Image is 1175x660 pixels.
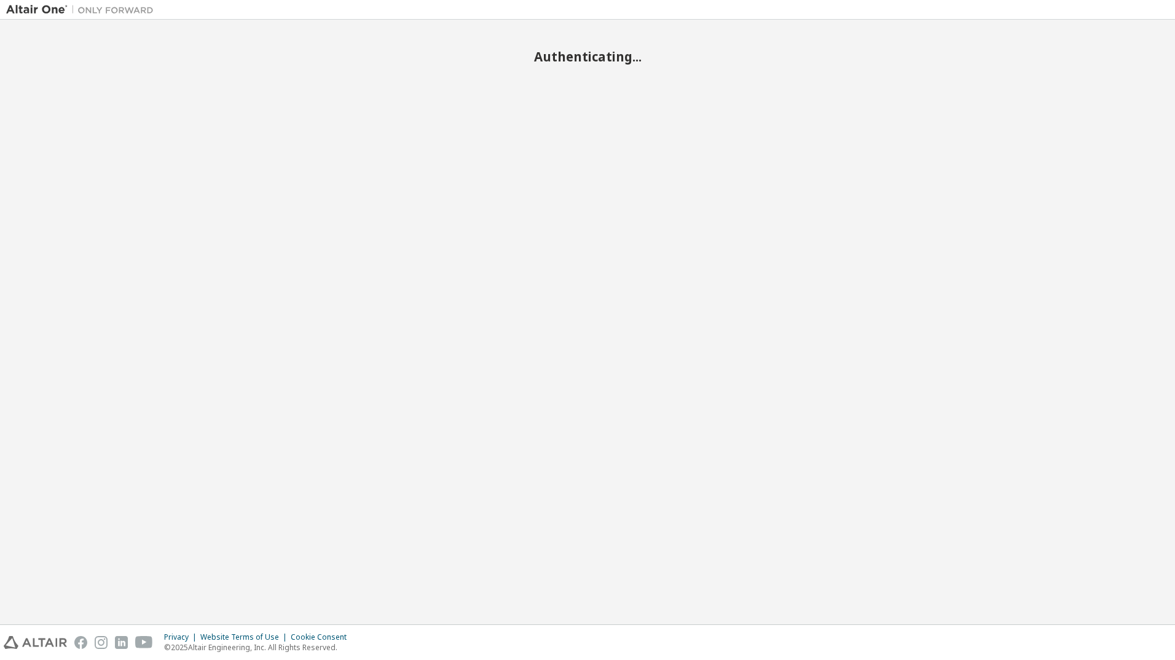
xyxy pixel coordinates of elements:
img: instagram.svg [95,636,108,649]
img: linkedin.svg [115,636,128,649]
div: Privacy [164,632,200,642]
img: Altair One [6,4,160,16]
p: © 2025 Altair Engineering, Inc. All Rights Reserved. [164,642,354,653]
img: facebook.svg [74,636,87,649]
div: Cookie Consent [291,632,354,642]
img: youtube.svg [135,636,153,649]
div: Website Terms of Use [200,632,291,642]
h2: Authenticating... [6,49,1169,65]
img: altair_logo.svg [4,636,67,649]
